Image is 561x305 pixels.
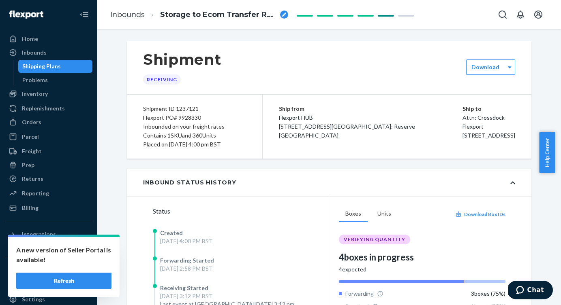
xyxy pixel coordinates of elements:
[512,6,529,23] button: Open notifications
[530,6,546,23] button: Open account menu
[160,284,208,291] span: Receiving Started
[5,264,92,277] button: Fast Tags
[143,113,246,122] div: Flexport PO# 9928330
[5,172,92,185] a: Returns
[22,295,45,303] div: Settings
[5,145,92,158] a: Freight
[539,132,555,173] button: Help Center
[160,237,213,245] div: [DATE] 4:00 PM BST
[16,245,111,265] p: A new version of Seller Portal is available!
[143,122,246,131] div: Inbounded on your freight rates
[5,228,92,241] button: Integrations
[22,175,43,183] div: Returns
[471,63,499,71] label: Download
[18,74,93,87] a: Problems
[5,46,92,59] a: Inbounds
[463,122,515,131] p: Flexport
[160,292,315,300] div: [DATE] 3:12 PM BST
[463,113,515,122] p: Attn: Crossdock
[16,273,111,289] button: Refresh
[22,189,49,197] div: Reporting
[5,159,92,172] a: Prep
[344,236,405,243] span: VERIFYING QUANTITY
[22,161,34,169] div: Prep
[143,104,246,113] div: Shipment ID 1237121
[339,206,368,222] button: Boxes
[471,290,505,298] div: 3 boxes ( 75 %)
[143,74,181,85] div: Receiving
[339,251,505,263] div: 4 boxes in progress
[22,62,61,70] div: Shipping Plans
[143,51,221,68] h1: Shipment
[22,147,42,155] div: Freight
[143,178,236,186] div: Inbound Status History
[5,116,92,129] a: Orders
[5,244,92,254] a: Add Integration
[143,140,246,149] div: Placed on [DATE] 4:00 pm BST
[160,257,214,264] span: Forwarding Started
[279,104,463,113] p: Ship from
[339,290,383,298] div: Forwarding
[22,104,65,112] div: Replenishments
[22,118,41,126] div: Orders
[22,90,48,98] div: Inventory
[110,10,145,19] a: Inbounds
[495,6,511,23] button: Open Search Box
[463,104,515,113] p: Ship to
[5,201,92,214] a: Billing
[143,131,246,140] div: Contains 1 SKU and 360 Units
[22,35,38,43] div: Home
[5,87,92,100] a: Inventory
[371,206,398,222] button: Units
[5,130,92,143] a: Parcel
[104,3,295,27] ol: breadcrumbs
[5,187,92,200] a: Reporting
[76,6,92,23] button: Close Navigation
[160,229,183,236] span: Created
[5,102,92,115] a: Replenishments
[22,133,39,141] div: Parcel
[22,49,47,57] div: Inbounds
[455,211,505,218] button: Download Box IDs
[18,60,93,73] a: Shipping Plans
[9,11,43,19] img: Flexport logo
[22,204,39,212] div: Billing
[160,10,277,20] span: Storage to Ecom Transfer RPBUW0ONN0XUT
[160,265,214,273] div: [DATE] 2:58 PM BST
[153,206,329,216] div: Status
[463,132,515,139] span: [STREET_ADDRESS]
[22,76,48,84] div: Problems
[5,280,92,290] a: Add Fast Tag
[22,230,56,238] div: Integrations
[508,281,553,301] iframe: Opens a widget where you can chat to one of our agents
[279,114,415,139] span: Flexport HUB [STREET_ADDRESS][GEOGRAPHIC_DATA]: Reserve [GEOGRAPHIC_DATA]
[5,32,92,45] a: Home
[339,265,505,273] div: 4 expected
